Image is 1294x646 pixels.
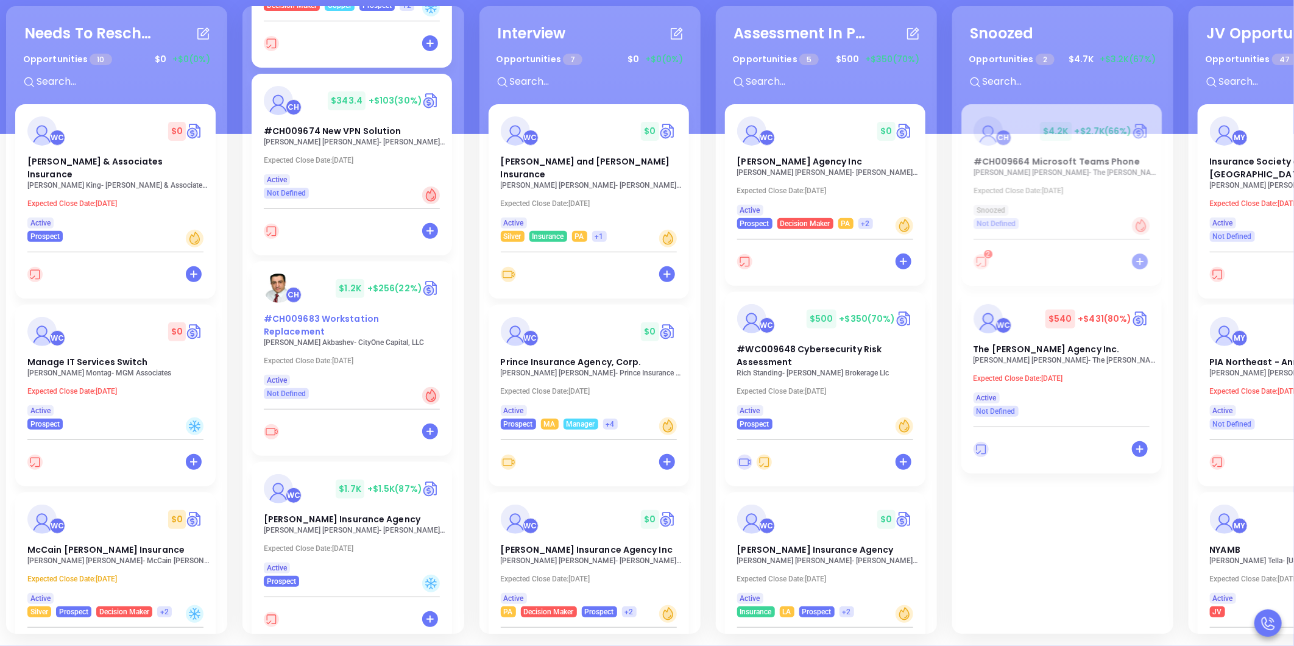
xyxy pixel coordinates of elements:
span: #WC009648 Cybersecurity Risk Assessment [737,343,882,368]
span: #CH009664 Microsoft Teams Phone [974,155,1140,168]
span: $ 0 [641,322,659,341]
span: Manager [567,417,595,431]
img: Quote [659,122,677,140]
span: 2 [1036,54,1055,65]
p: Opportunities [23,48,112,71]
a: Quote [896,310,913,328]
div: Walter Contreras [523,518,539,534]
p: Expected Close Date: [DATE] [974,374,1156,383]
img: Quote [896,510,913,528]
p: Expected Close Date: [DATE] [264,544,447,553]
div: Needs To Reschedule [24,23,158,44]
img: NYAMB [1210,505,1239,534]
div: profileWalter Contreras$500+$350(70%)Circle dollar#WC009648 Cybersecurity Risk AssessmentRich Sta... [725,292,928,492]
span: $ 0 [877,122,895,141]
span: Prospect [59,605,88,619]
span: +$0 (0%) [646,53,684,66]
img: Wolfson Keegan Insurance Agency [264,474,293,503]
img: Prince Insurance Agency, Corp. [501,317,530,346]
p: Expected Close Date: [DATE] [737,186,920,195]
div: Walter Contreras [49,518,65,534]
span: +$1.5K (87%) [367,483,422,495]
div: Cold [422,575,440,592]
div: Hot [1132,217,1150,235]
span: Snoozed [977,204,1005,217]
p: Expected Close Date: [DATE] [264,156,447,165]
div: Cold [186,417,203,435]
img: Quote [186,122,203,140]
div: InterviewOpportunities 7$0+$0(0%) [489,15,691,104]
span: +$256 (22%) [367,282,422,294]
span: $ 4.7K [1066,50,1097,69]
span: McCain Atkinson Insurance [27,544,185,556]
span: Active [740,404,760,417]
span: Active [30,404,51,417]
span: Prospect [30,230,60,243]
span: +$350 (70%) [840,313,896,325]
p: Andrea Guillory - Harlan Insurance Agency [737,556,920,565]
a: Quote [186,322,203,341]
span: Prospect [740,217,769,230]
span: Active [267,561,287,575]
p: Steve Straub - Straub Insurance Agency Inc [501,556,684,565]
p: David Atkinson - McCain Atkinson Insurance [27,556,210,565]
img: Quote [186,510,203,528]
span: $ 0 [168,322,186,341]
div: Assessment In Progress [734,23,868,44]
div: profileCarla Humber$1.2K+$256(22%)Circle dollar#CH009683 Workstation Replacement[PERSON_NAME] Akb... [252,261,455,462]
img: Quote [1132,310,1150,328]
div: profileWalter Contreras$0Circle dollar[PERSON_NAME] Agency Inc[PERSON_NAME] [PERSON_NAME]- [PERSO... [725,104,928,292]
span: Not Defined [977,217,1016,230]
span: Drushel and Kolakowski Insurance [501,155,670,180]
div: Warm [659,417,677,435]
p: Jessica A. Hess - The Willis E. Kilborne Agency Inc. [974,356,1156,364]
span: $ 0 [641,122,659,141]
div: Warm [659,230,677,247]
span: Active [30,592,51,605]
span: MA [544,417,556,431]
img: Straub Insurance Agency Inc [501,505,530,534]
p: Expected Close Date: [DATE] [974,186,1156,195]
p: Opportunities [733,48,819,71]
a: profileCarla Humber$4.2K+$2.7K(66%)Circle dollar#CH009664 Microsoft Teams Phone[PERSON_NAME] [PER... [961,104,1162,229]
div: Walter Contreras [523,130,539,146]
span: $ 540 [1045,310,1075,328]
p: Expected Close Date: [DATE] [27,387,210,396]
span: 2 [986,250,990,258]
span: LA [783,605,791,619]
span: Prospect [504,417,533,431]
p: Fran Wolfson - Wolfson-Keegan Insurance Agency [264,526,447,534]
p: Expected Close Date: [DATE] [501,199,684,208]
p: Expected Close Date: [DATE] [501,387,684,396]
div: Snoozed [970,23,1034,44]
div: Megan Youmans [1232,130,1248,146]
div: Walter Contreras [759,130,775,146]
img: #WC009648 Cybersecurity Risk Assessment [737,304,766,333]
p: Mike Akbashev - CityOne Capital, LLC [264,338,447,347]
p: Kim King - Moore & Associates Insurance Inc [27,181,210,190]
a: profileCarla Humber$1.2K+$256(22%)Circle dollar#CH009683 Workstation Replacement[PERSON_NAME] Akb... [252,261,452,399]
img: Quote [659,510,677,528]
div: Walter Contreras [49,130,65,146]
div: Megan Youmans [1232,518,1248,534]
p: Ted Butz - Dreher Agency Inc [737,168,920,177]
div: profileWalter Contreras$540+$431(80%)Circle dollarThe [PERSON_NAME] Agency Inc.[PERSON_NAME] [PER... [961,292,1164,480]
div: SnoozedOpportunities 2$4.7K+$3.2K(67%) [961,15,1164,104]
span: $ 0 [168,122,186,141]
span: $ 0 [625,50,643,69]
span: Prospect [30,417,60,431]
img: Quote [422,279,440,297]
span: Active [740,204,760,217]
span: $ 0 [152,50,169,69]
span: Active [504,404,524,417]
span: +2 [160,605,169,619]
a: profileWalter Contreras$500+$350(70%)Circle dollar#WC009648 Cybersecurity Risk AssessmentRich Sta... [725,292,925,430]
a: profileWalter Contreras$0Circle dollarPrince Insurance Agency, Corp.[PERSON_NAME] [PERSON_NAME]- ... [489,305,689,430]
span: Active [504,216,524,230]
span: The Willis E. Kilborne Agency Inc. [974,343,1120,355]
div: Walter Contreras [995,318,1011,333]
span: Prospect [802,605,832,619]
span: Moore & Associates Insurance [27,155,163,180]
span: Active [504,592,524,605]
